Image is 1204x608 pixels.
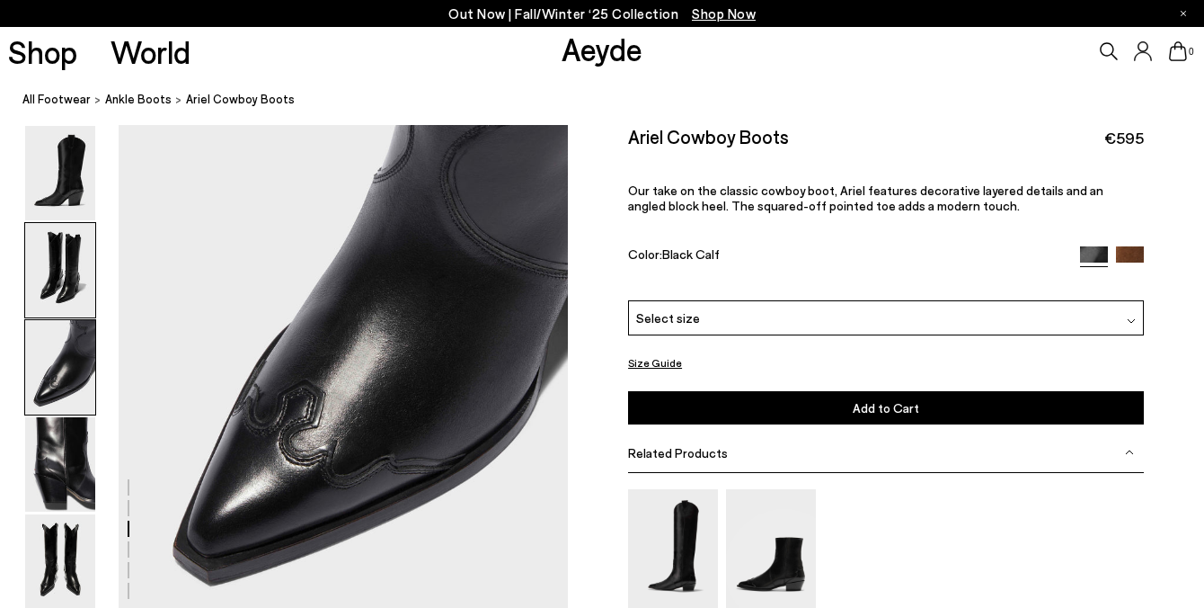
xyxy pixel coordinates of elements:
[628,445,728,460] span: Related Products
[105,92,172,106] span: ankle boots
[1104,127,1144,149] span: €595
[111,36,190,67] a: World
[628,125,789,148] h2: Ariel Cowboy Boots
[1169,41,1187,61] a: 0
[562,30,642,67] a: Aeyde
[25,417,95,512] img: Ariel Cowboy Boots - Image 4
[25,223,95,317] img: Ariel Cowboy Boots - Image 2
[22,76,1204,125] nav: breadcrumb
[692,5,756,22] span: Navigate to /collections/new-in
[628,352,682,374] button: Size Guide
[186,90,295,109] span: Ariel Cowboy Boots
[448,3,756,25] p: Out Now | Fall/Winter ‘25 Collection
[628,183,1103,213] span: Our take on the classic cowboy boot, Ariel features decorative layered details and an angled bloc...
[25,320,95,415] img: Ariel Cowboy Boots - Image 3
[22,90,91,109] a: All Footwear
[105,90,172,109] a: ankle boots
[8,36,77,67] a: Shop
[1127,317,1136,326] img: svg%3E
[628,246,1063,267] div: Color:
[853,400,919,416] span: Add to Cart
[1125,448,1134,457] img: svg%3E
[662,246,720,262] span: Black Calf
[1187,47,1196,57] span: 0
[636,308,700,327] span: Select size
[25,126,95,220] img: Ariel Cowboy Boots - Image 1
[628,391,1144,425] button: Add to Cart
